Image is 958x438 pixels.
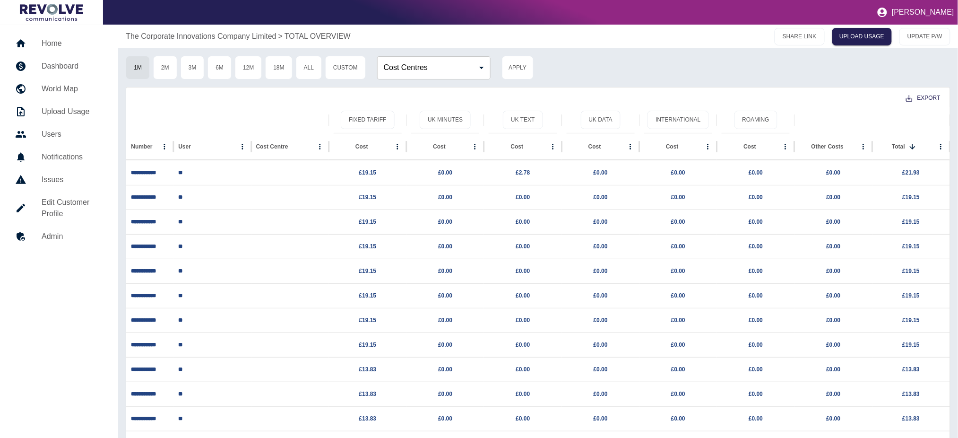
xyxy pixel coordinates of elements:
button: UK Minutes [420,111,471,129]
div: Cost [433,143,446,150]
a: £0.00 [827,391,841,397]
a: £0.00 [749,366,763,373]
a: £19.15 [359,219,377,225]
a: £0.00 [827,268,841,274]
button: Cost Centre column menu [313,140,327,153]
a: £0.00 [749,415,763,422]
a: £0.00 [594,366,608,373]
a: UPLOAD USAGE [832,28,892,45]
a: TOTAL OVERVIEW [285,31,351,42]
a: £0.00 [749,243,763,250]
a: £0.00 [671,342,685,348]
a: £0.00 [671,391,685,397]
a: £0.00 [671,366,685,373]
a: £13.83 [902,391,920,397]
a: £0.00 [516,243,530,250]
a: £0.00 [594,342,608,348]
a: £19.15 [902,243,920,250]
h5: Users [42,129,103,140]
a: £19.15 [902,194,920,201]
a: World Map [8,78,111,100]
div: Cost [355,143,368,150]
a: £0.00 [671,317,685,324]
a: £19.15 [902,292,920,299]
a: £0.00 [671,219,685,225]
h5: World Map [42,83,103,95]
button: UK Text [503,111,543,129]
a: Users [8,123,111,146]
button: Custom [325,56,366,79]
button: 3M [181,56,205,79]
a: Issues [8,168,111,191]
a: £19.15 [359,194,377,201]
a: Admin [8,225,111,248]
a: £19.15 [902,219,920,225]
a: £0.00 [438,243,452,250]
a: Upload Usage [8,100,111,123]
a: £13.83 [902,415,920,422]
a: £0.00 [594,194,608,201]
button: 12M [235,56,262,79]
button: Cost column menu [701,140,715,153]
div: Cost [743,143,756,150]
a: £13.83 [359,391,377,397]
a: £2.78 [516,169,530,176]
a: £0.00 [438,317,452,324]
a: £13.83 [902,366,920,373]
a: £0.00 [827,342,841,348]
a: £19.15 [359,342,377,348]
button: Export [898,89,948,107]
h5: Upload Usage [42,106,103,117]
a: £0.00 [671,169,685,176]
a: £0.00 [749,268,763,274]
button: International [647,111,708,129]
a: £0.00 [749,219,763,225]
div: Cost Centre [256,143,288,150]
a: The Corporate Innovations Company Limited [126,31,276,42]
a: £0.00 [516,415,530,422]
a: Notifications [8,146,111,168]
a: £0.00 [671,292,685,299]
a: £19.15 [359,292,377,299]
button: User column menu [236,140,249,153]
h5: Notifications [42,151,103,163]
a: £13.83 [359,366,377,373]
a: £13.83 [359,415,377,422]
a: £0.00 [438,391,452,397]
a: £0.00 [438,194,452,201]
button: Cost column menu [624,140,637,153]
a: £21.93 [902,169,920,176]
div: Total [892,143,905,150]
h5: Edit Customer Profile [42,197,103,219]
button: UK Data [581,111,621,129]
a: £0.00 [516,219,530,225]
a: £0.00 [516,342,530,348]
h5: Issues [42,174,103,185]
a: £0.00 [516,292,530,299]
button: All [296,56,322,79]
a: £0.00 [671,194,685,201]
h5: Dashboard [42,61,103,72]
h5: Admin [42,231,103,242]
img: Logo [20,4,83,21]
button: Total column menu [934,140,948,153]
a: £0.00 [438,366,452,373]
a: £0.00 [671,268,685,274]
button: Cost column menu [779,140,792,153]
div: Cost [511,143,524,150]
a: £0.00 [749,292,763,299]
a: £0.00 [749,169,763,176]
button: Other Costs column menu [857,140,870,153]
div: User [178,143,191,150]
a: £0.00 [516,317,530,324]
button: [PERSON_NAME] [873,3,958,22]
a: £19.15 [359,268,377,274]
a: £19.15 [359,169,377,176]
a: £0.00 [516,391,530,397]
a: £0.00 [749,391,763,397]
a: Home [8,32,111,55]
div: Number [131,143,152,150]
a: £0.00 [594,169,608,176]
